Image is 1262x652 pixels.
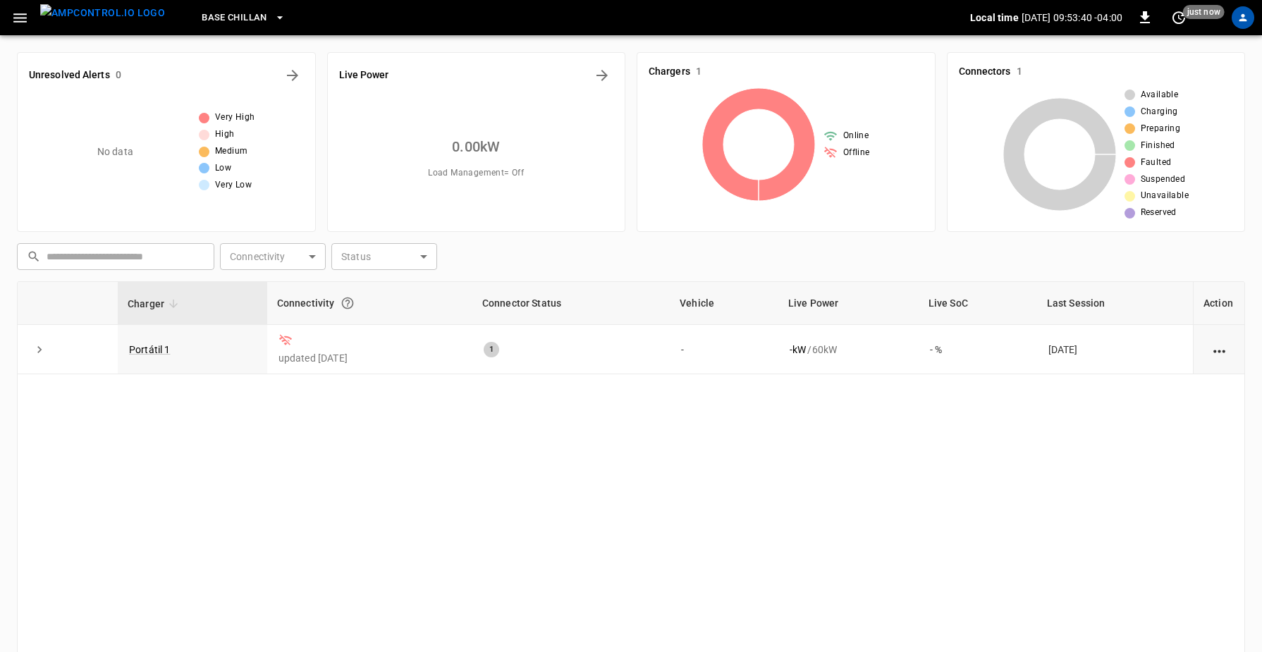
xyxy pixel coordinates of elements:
button: Energy Overview [591,64,613,87]
h6: Chargers [649,64,690,80]
td: - % [919,325,1037,374]
p: No data [97,144,133,159]
span: Base Chillan [202,10,267,26]
th: Vehicle [670,282,778,325]
h6: 1 [696,64,702,80]
span: Charger [128,295,183,312]
th: Live Power [778,282,919,325]
th: Connector Status [472,282,670,325]
button: Connection between the charger and our software. [335,290,360,316]
h6: 1 [1017,64,1022,80]
span: Reserved [1141,206,1177,220]
span: High [215,128,235,142]
a: Portátil 1 [129,344,171,355]
span: Unavailable [1141,189,1189,203]
span: Very Low [215,178,252,192]
span: Charging [1141,105,1178,119]
span: Very High [215,111,255,125]
span: Preparing [1141,122,1181,136]
span: just now [1183,5,1225,19]
p: updated [DATE] [278,351,461,365]
span: Online [843,129,869,143]
div: Connectivity [277,290,462,316]
p: - kW [790,343,806,357]
div: / 60 kW [790,343,907,357]
span: Load Management = Off [428,166,524,180]
h6: Live Power [339,68,389,83]
button: All Alerts [281,64,304,87]
img: ampcontrol.io logo [40,4,165,22]
td: - [670,325,778,374]
th: Live SoC [919,282,1037,325]
th: Last Session [1037,282,1193,325]
div: profile-icon [1232,6,1254,29]
h6: 0 [116,68,121,83]
span: Faulted [1141,156,1172,170]
h6: Unresolved Alerts [29,68,110,83]
span: Offline [843,146,870,160]
button: Base Chillan [196,4,290,32]
p: Local time [970,11,1019,25]
h6: 0.00 kW [452,135,500,158]
div: 1 [484,342,499,357]
th: Action [1193,282,1244,325]
h6: Connectors [959,64,1011,80]
td: [DATE] [1037,325,1193,374]
span: Available [1141,88,1179,102]
span: Suspended [1141,173,1186,187]
button: set refresh interval [1168,6,1190,29]
div: action cell options [1211,343,1228,357]
p: [DATE] 09:53:40 -04:00 [1022,11,1122,25]
span: Medium [215,144,247,159]
button: expand row [29,339,50,360]
span: Finished [1141,139,1175,153]
span: Low [215,161,231,176]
